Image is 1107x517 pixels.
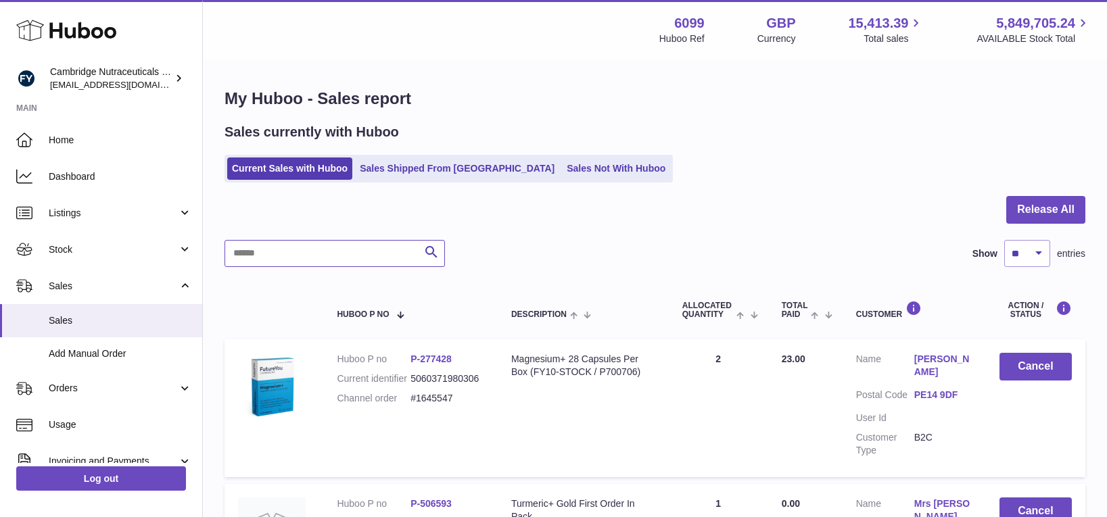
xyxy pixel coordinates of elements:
[49,170,192,183] span: Dashboard
[669,339,768,476] td: 2
[49,207,178,220] span: Listings
[410,372,484,385] dd: 5060371980306
[856,412,914,424] dt: User Id
[49,134,192,147] span: Home
[914,431,972,457] dd: B2C
[757,32,796,45] div: Currency
[856,353,914,382] dt: Name
[49,243,178,256] span: Stock
[49,280,178,293] span: Sales
[562,157,670,180] a: Sales Not With Huboo
[337,372,410,385] dt: Current identifier
[856,301,972,319] div: Customer
[410,498,452,509] a: P-506593
[914,389,972,401] a: PE14 9DF
[1057,247,1085,260] span: entries
[49,455,178,468] span: Invoicing and Payments
[848,14,908,32] span: 15,413.39
[49,418,192,431] span: Usage
[782,498,800,509] span: 0.00
[50,66,172,91] div: Cambridge Nutraceuticals Ltd
[976,14,1091,45] a: 5,849,705.24 AVAILABLE Stock Total
[49,382,178,395] span: Orders
[227,157,352,180] a: Current Sales with Huboo
[972,247,997,260] label: Show
[337,392,410,405] dt: Channel order
[337,497,410,510] dt: Huboo P no
[49,347,192,360] span: Add Manual Order
[856,431,914,457] dt: Customer Type
[674,14,705,32] strong: 6099
[856,389,914,405] dt: Postal Code
[337,353,410,366] dt: Huboo P no
[50,79,199,90] span: [EMAIL_ADDRESS][DOMAIN_NAME]
[999,353,1072,380] button: Cancel
[16,68,37,89] img: huboo@camnutra.com
[782,353,805,364] span: 23.00
[225,88,1085,109] h1: My Huboo - Sales report
[1006,196,1085,224] button: Release All
[976,32,1091,45] span: AVAILABLE Stock Total
[410,353,452,364] a: P-277428
[238,353,306,420] img: 1619447755.png
[225,123,399,141] h2: Sales currently with Huboo
[49,314,192,327] span: Sales
[864,32,924,45] span: Total sales
[914,353,972,378] a: [PERSON_NAME]
[511,310,567,319] span: Description
[848,14,924,45] a: 15,413.39 Total sales
[659,32,705,45] div: Huboo Ref
[996,14,1075,32] span: 5,849,705.24
[16,466,186,491] a: Log out
[511,353,655,378] div: Magnesium+ 28 Capsules Per Box (FY10-STOCK / P700706)
[355,157,559,180] a: Sales Shipped From [GEOGRAPHIC_DATA]
[337,310,389,319] span: Huboo P no
[410,392,484,405] dd: #1645547
[682,301,734,319] span: ALLOCATED Quantity
[782,301,808,319] span: Total paid
[999,301,1072,319] div: Action / Status
[766,14,795,32] strong: GBP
